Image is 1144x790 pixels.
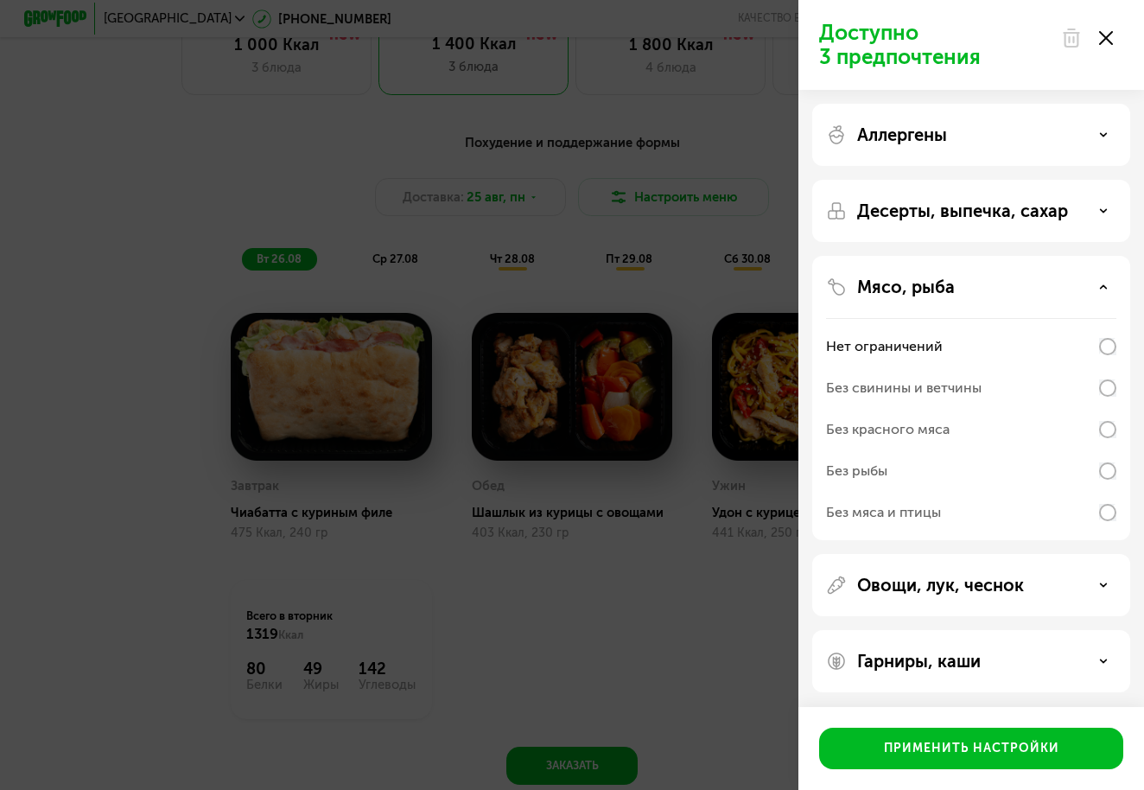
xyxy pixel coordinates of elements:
[826,419,950,440] div: Без красного мяса
[826,461,887,481] div: Без рыбы
[857,201,1068,221] p: Десерты, выпечка, сахар
[819,21,1051,69] p: Доступно 3 предпочтения
[819,728,1123,769] button: Применить настройки
[826,502,941,523] div: Без мяса и птицы
[857,124,947,145] p: Аллергены
[826,336,943,357] div: Нет ограничений
[826,378,982,398] div: Без свинины и ветчины
[857,277,955,297] p: Мясо, рыба
[884,740,1059,757] div: Применить настройки
[857,575,1024,596] p: Овощи, лук, чеснок
[857,651,981,672] p: Гарниры, каши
